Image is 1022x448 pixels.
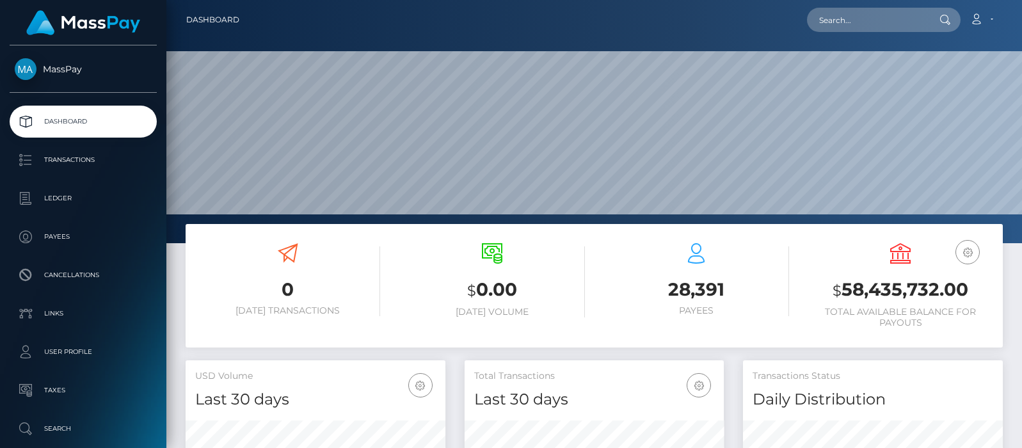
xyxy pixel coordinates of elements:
h3: 0 [195,277,380,302]
span: MassPay [10,63,157,75]
p: Taxes [15,381,152,400]
h6: Total Available Balance for Payouts [808,307,993,328]
h5: Total Transactions [474,370,715,383]
a: Dashboard [10,106,157,138]
a: Dashboard [186,6,239,33]
a: Taxes [10,374,157,406]
h6: [DATE] Transactions [195,305,380,316]
a: Cancellations [10,259,157,291]
h6: [DATE] Volume [399,307,584,317]
img: MassPay Logo [26,10,140,35]
h5: Transactions Status [753,370,993,383]
small: $ [833,282,842,300]
p: Links [15,304,152,323]
a: Ledger [10,182,157,214]
p: Payees [15,227,152,246]
h3: 28,391 [604,277,789,302]
p: Dashboard [15,112,152,131]
input: Search... [807,8,927,32]
p: User Profile [15,342,152,362]
p: Search [15,419,152,438]
p: Ledger [15,189,152,208]
p: Cancellations [15,266,152,285]
a: Transactions [10,144,157,176]
h3: 58,435,732.00 [808,277,993,303]
a: Search [10,413,157,445]
a: Payees [10,221,157,253]
h4: Daily Distribution [753,388,993,411]
h4: Last 30 days [195,388,436,411]
img: MassPay [15,58,36,80]
h6: Payees [604,305,789,316]
h3: 0.00 [399,277,584,303]
a: Links [10,298,157,330]
a: User Profile [10,336,157,368]
h4: Last 30 days [474,388,715,411]
p: Transactions [15,150,152,170]
h5: USD Volume [195,370,436,383]
small: $ [467,282,476,300]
